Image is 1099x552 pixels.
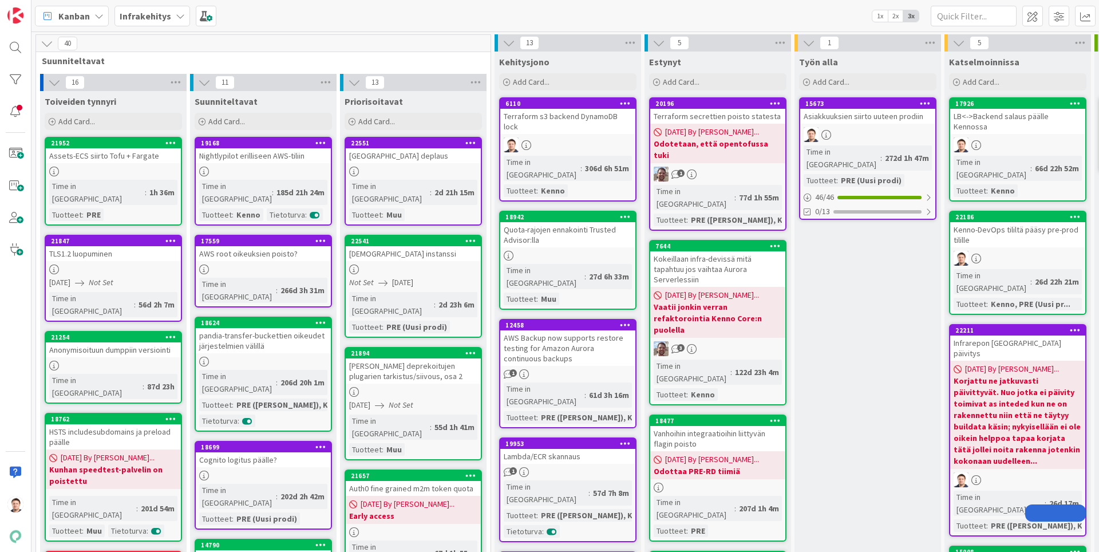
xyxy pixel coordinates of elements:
[58,116,95,127] span: Add Card...
[654,360,730,385] div: Time in [GEOGRAPHIC_DATA]
[45,413,182,542] a: 18762HSTS includesubdomains ja preload päälle[DATE] By [PERSON_NAME]...Kunhan speedtest-palvelin ...
[650,416,785,451] div: 18477Vanhoihin integraatioihin liittyvän flagin poisto
[46,236,181,261] div: 21847TLS1.2 luopuminen
[276,490,278,503] span: :
[650,341,785,356] div: ET
[504,156,580,181] div: Time in [GEOGRAPHIC_DATA]
[199,180,272,205] div: Time in [GEOGRAPHIC_DATA]
[649,97,786,231] a: 20196Terraform secrettien poisto statesta[DATE] By [PERSON_NAME]...Odotetaan, että opentofussa tu...
[46,342,181,357] div: Anonymisoituun dumppiin versiointi
[663,77,699,87] span: Add Card...
[49,374,143,399] div: Time in [GEOGRAPHIC_DATA]
[7,7,23,23] img: Visit kanbanzone.com
[500,439,635,464] div: 19953Lambda/ECR skannaus
[800,109,935,124] div: Asiakkuuksien siirto uuteen prodiin
[199,278,276,303] div: Time in [GEOGRAPHIC_DATA]
[504,480,588,506] div: Time in [GEOGRAPHIC_DATA]
[650,251,785,287] div: Kokeillaan infra-devissä mitä tapahtuu jos vaihtaa Aurora Serverlessiin
[46,246,181,261] div: TLS1.2 luopuminen
[358,116,395,127] span: Add Card...
[949,211,1086,315] a: 22186Kenno-DevOps tililtä pääsy pre-prod tililleTGTime in [GEOGRAPHIC_DATA]:26d 22h 21mTuotteet:K...
[950,325,1085,336] div: 22211
[836,174,838,187] span: :
[346,348,481,384] div: 21894[PERSON_NAME] deprekoitujen plugarien tarkistus/siivous, osa 2
[346,236,481,261] div: 22541[DEMOGRAPHIC_DATA] instanssi
[650,241,785,251] div: 7644
[49,180,145,205] div: Time in [GEOGRAPHIC_DATA]
[61,452,155,464] span: [DATE] By [PERSON_NAME]...
[800,190,935,204] div: 46/46
[500,137,635,152] div: TG
[51,415,181,423] div: 18762
[588,487,590,499] span: :
[536,184,538,197] span: :
[349,277,374,287] i: Not Set
[49,525,82,537] div: Tuotteet
[49,277,70,289] span: [DATE]
[649,240,786,405] a: 7644Kokeillaan infra-devissä mitä tapahtuu jos vaihtaa Aurora Serverlessiin[DATE] By [PERSON_NAME...
[504,264,584,289] div: Time in [GEOGRAPHIC_DATA]
[654,525,686,537] div: Tuotteet
[688,388,718,401] div: Kenno
[351,237,481,245] div: 22541
[650,167,785,182] div: ET
[238,415,239,427] span: :
[196,148,331,163] div: Nightlypilot erilliseen AWS-tiliin
[346,138,481,163] div: 22551[GEOGRAPHIC_DATA] deplaus
[584,270,586,283] span: :
[950,222,1085,247] div: Kenno-DevOps tililtä pääsy pre-prod tilille
[345,235,482,338] a: 22541[DEMOGRAPHIC_DATA] instanssiNot Set[DATE]Time in [GEOGRAPHIC_DATA]:2d 23h 6mTuotteet:PRE (Uu...
[654,185,734,210] div: Time in [GEOGRAPHIC_DATA]
[58,9,90,23] span: Kanban
[208,116,245,127] span: Add Card...
[196,328,331,353] div: pandia-transfer-buckettien oikeudet järjestelmien välillä
[46,332,181,357] div: 21254Anonymisoituun dumppiin versiointi
[505,440,635,448] div: 19953
[736,191,782,204] div: 77d 1h 55m
[965,363,1059,375] span: [DATE] By [PERSON_NAME]...
[500,212,635,222] div: 18942
[45,235,182,322] a: 21847TLS1.2 luopuminen[DATE]Not SetTime in [GEOGRAPHIC_DATA]:56d 2h 7m
[278,490,327,503] div: 202d 2h 42m
[815,191,834,203] span: 46 / 46
[504,383,584,408] div: Time in [GEOGRAPHIC_DATA]
[963,77,999,87] span: Add Card...
[199,208,232,221] div: Tuotteet
[49,464,177,487] b: Kunhan speedtest-palvelin on poistettu
[436,298,477,311] div: 2d 23h 6m
[734,502,736,515] span: :
[432,421,477,433] div: 55d 1h 41m
[46,138,181,163] div: 21952Assets-ECS siirto Tofu + Fargate
[7,496,23,512] img: TG
[500,320,635,330] div: 12458
[346,236,481,246] div: 22541
[349,415,430,440] div: Time in [GEOGRAPHIC_DATA]
[349,321,382,333] div: Tuotteet
[650,98,785,109] div: 20196
[954,298,986,310] div: Tuotteet
[986,298,988,310] span: :
[950,109,1085,134] div: LB<->Backend salaus päälle Kennossa
[513,77,549,87] span: Add Card...
[351,139,481,147] div: 22551
[196,236,331,246] div: 17559
[46,332,181,342] div: 21254
[232,512,234,525] span: :
[136,298,177,311] div: 56d 2h 7m
[538,411,642,424] div: PRE ([PERSON_NAME]), K...
[1032,275,1082,288] div: 26d 22h 21m
[800,127,935,142] div: TG
[950,212,1085,247] div: 22186Kenno-DevOps tililtä pääsy pre-prod tilille
[686,525,688,537] span: :
[201,541,331,549] div: 14790
[201,319,331,327] div: 18624
[346,358,481,384] div: [PERSON_NAME] deprekoitujen plugarien tarkistus/siivous, osa 2
[199,512,232,525] div: Tuotteet
[799,97,936,220] a: 15673Asiakkuuksien siirto uuteen prodiinTGTime in [GEOGRAPHIC_DATA]:272d 1h 47mTuotteet:PRE (Uusi...
[500,330,635,366] div: AWS Backup now supports restore testing for Amazon Aurora continuous backups
[950,98,1085,134] div: 17926LB<->Backend salaus päälle Kennossa
[46,148,181,163] div: Assets-ECS siirto Tofu + Fargate
[954,137,968,152] img: TG
[120,10,171,22] b: Infrakehitys
[955,213,1085,221] div: 22186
